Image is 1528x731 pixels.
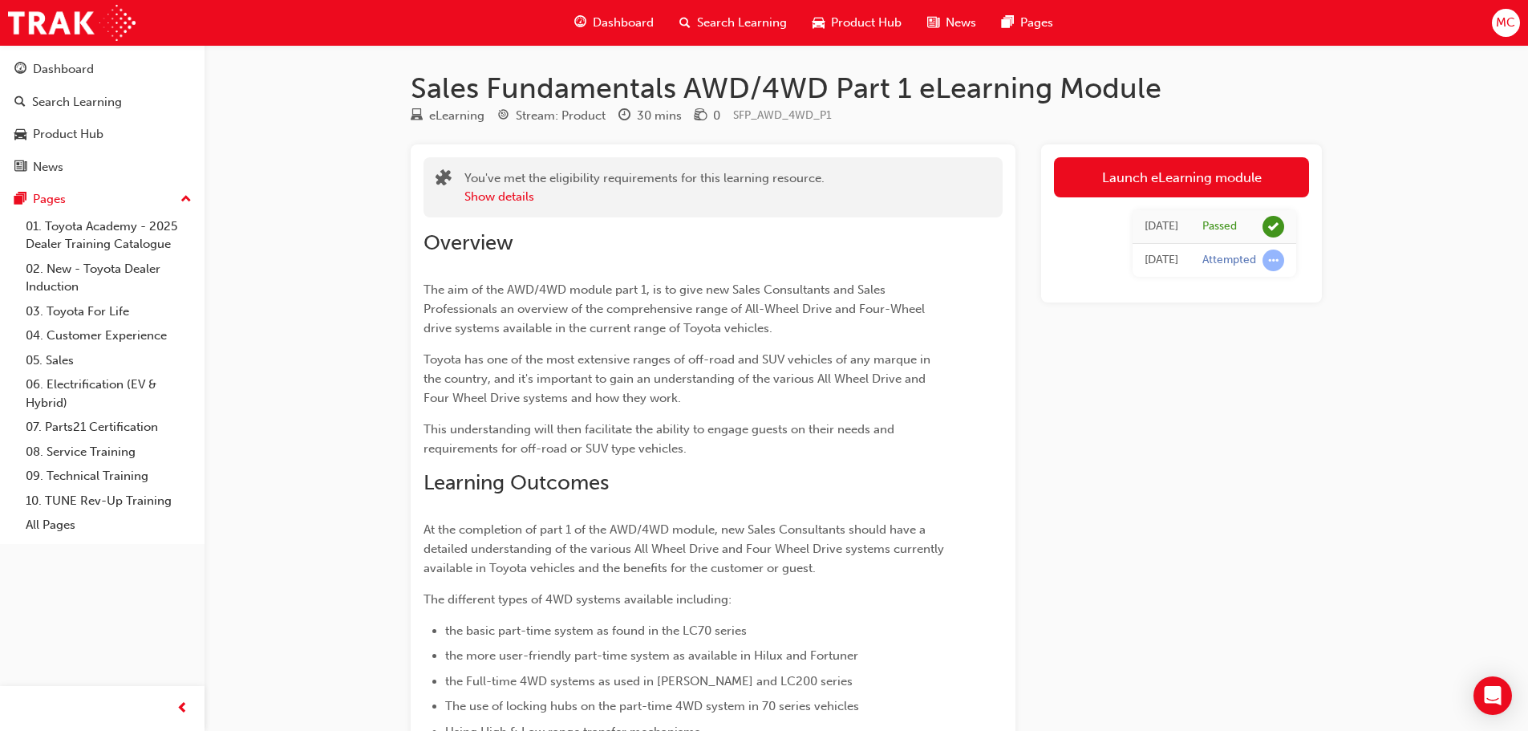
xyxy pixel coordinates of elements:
a: Launch eLearning module [1054,157,1309,197]
a: Search Learning [6,87,198,117]
a: 09. Technical Training [19,464,198,489]
span: Learning Outcomes [424,470,609,495]
a: 07. Parts21 Certification [19,415,198,440]
a: News [6,152,198,182]
a: 02. New - Toyota Dealer Induction [19,257,198,299]
span: Pages [1020,14,1053,32]
a: Dashboard [6,55,198,84]
span: Dashboard [593,14,654,32]
a: 10. TUNE Rev-Up Training [19,489,198,514]
span: Toyota has one of the most extensive ranges of off-road and SUV vehicles of any marque in the cou... [424,352,934,405]
span: search-icon [14,95,26,110]
div: Duration [618,106,682,126]
button: DashboardSearch LearningProduct HubNews [6,51,198,185]
div: 0 [713,107,720,125]
div: Price [695,106,720,126]
div: Pages [33,190,66,209]
span: car-icon [14,128,26,142]
div: Attempted [1202,253,1256,268]
div: Open Intercom Messenger [1473,676,1512,715]
a: search-iconSearch Learning [667,6,800,39]
span: Product Hub [831,14,902,32]
a: 04. Customer Experience [19,323,198,348]
a: 08. Service Training [19,440,198,465]
span: At the completion of part 1 of the AWD/4WD module, new Sales Consultants should have a detailed u... [424,522,947,575]
span: The aim of the AWD/4WD module part 1, is to give new Sales Consultants and Sales Professionals an... [424,282,928,335]
span: the more user-friendly part-time system as available in Hilux and Fortuner [445,648,858,663]
a: All Pages [19,513,198,538]
button: MC [1492,9,1520,37]
span: clock-icon [618,109,630,124]
div: Thu Oct 03 2024 11:34:24 GMT+1000 (Australian Eastern Standard Time) [1145,217,1178,236]
span: Search Learning [697,14,787,32]
span: car-icon [813,13,825,33]
span: learningResourceType_ELEARNING-icon [411,109,423,124]
span: news-icon [14,160,26,175]
span: learningRecordVerb_PASS-icon [1263,216,1284,238]
div: Type [411,106,484,126]
span: prev-icon [176,699,188,719]
span: pages-icon [14,193,26,207]
span: Overview [424,230,513,255]
span: Learning resource code [733,108,832,122]
a: Product Hub [6,120,198,149]
div: Search Learning [32,93,122,112]
span: target-icon [497,109,509,124]
a: car-iconProduct Hub [800,6,914,39]
span: guage-icon [574,13,586,33]
div: News [33,158,63,177]
div: Product Hub [33,125,103,144]
button: Show details [464,188,534,206]
a: 03. Toyota For Life [19,299,198,324]
img: Trak [8,5,136,41]
a: news-iconNews [914,6,989,39]
span: news-icon [927,13,939,33]
span: The different types of 4WD systems available including: [424,592,732,607]
div: Passed [1202,219,1237,234]
div: Thu Oct 03 2024 11:03:59 GMT+1000 (Australian Eastern Standard Time) [1145,251,1178,270]
span: puzzle-icon [436,171,452,189]
span: search-icon [679,13,691,33]
span: pages-icon [1002,13,1014,33]
span: The use of locking hubs on the part-time 4WD system in 70 series vehicles [445,699,859,713]
div: You've met the eligibility requirements for this learning resource. [464,169,825,205]
div: 30 mins [637,107,682,125]
span: learningRecordVerb_ATTEMPT-icon [1263,250,1284,271]
div: Stream [497,106,606,126]
button: Pages [6,185,198,214]
span: This understanding will then facilitate the ability to engage guests on their needs and requireme... [424,422,898,456]
div: Stream: Product [516,107,606,125]
span: up-icon [180,189,192,210]
div: Dashboard [33,60,94,79]
div: eLearning [429,107,484,125]
a: guage-iconDashboard [561,6,667,39]
span: money-icon [695,109,707,124]
a: pages-iconPages [989,6,1066,39]
a: 05. Sales [19,348,198,373]
span: the basic part-time system as found in the LC70 series [445,623,747,638]
span: News [946,14,976,32]
span: the Full-time 4WD systems as used in [PERSON_NAME] and LC200 series [445,674,853,688]
span: MC [1496,14,1515,32]
a: 01. Toyota Academy - 2025 Dealer Training Catalogue [19,214,198,257]
a: 06. Electrification (EV & Hybrid) [19,372,198,415]
span: guage-icon [14,63,26,77]
h1: Sales Fundamentals AWD/4WD Part 1 eLearning Module [411,71,1322,106]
